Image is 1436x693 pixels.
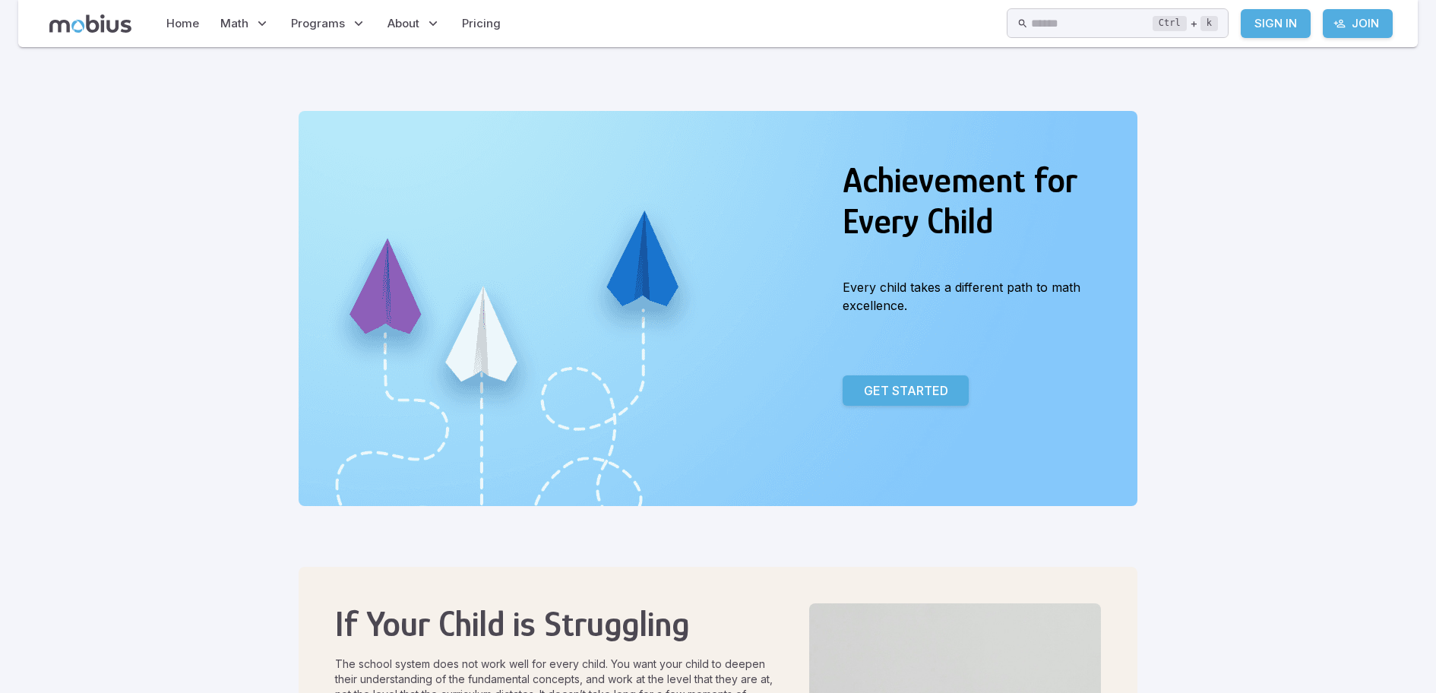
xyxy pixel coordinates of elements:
[335,603,773,644] h2: If Your Child is Struggling
[1153,16,1187,31] kbd: Ctrl
[291,15,345,32] span: Programs
[457,6,505,41] a: Pricing
[162,6,204,41] a: Home
[299,111,1137,506] img: Unique Paths
[843,160,1095,242] h2: Achievement for Every Child
[1200,16,1218,31] kbd: k
[1241,9,1311,38] a: Sign In
[1323,9,1393,38] a: Join
[1153,14,1218,33] div: +
[864,381,948,400] p: Get Started
[843,278,1095,315] p: Every child takes a different path to math excellence.
[843,375,969,406] a: Get Started
[220,15,248,32] span: Math
[387,15,419,32] span: About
